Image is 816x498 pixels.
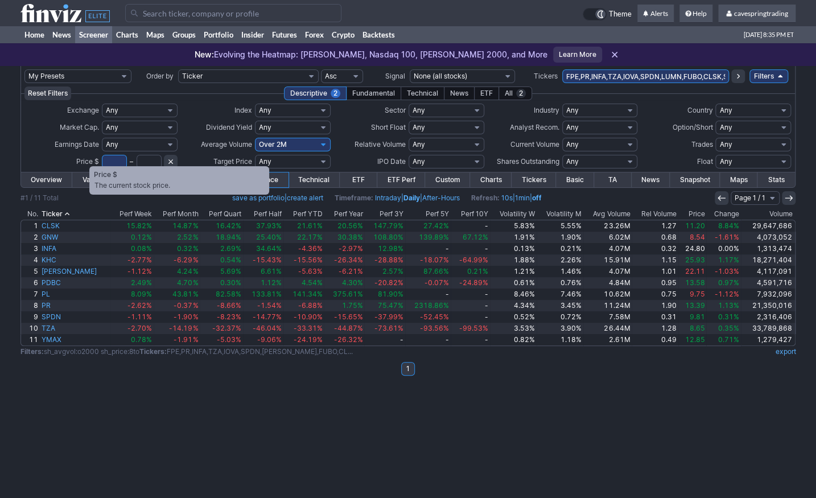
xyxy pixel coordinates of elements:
a: 5.83% [490,220,537,232]
a: - [451,289,490,300]
a: 147.79% [364,220,405,232]
a: 1.88% [490,254,537,266]
a: 8.54 [678,232,706,243]
a: -15.65% [324,311,364,323]
span: -2.97% [338,244,362,253]
a: 12.98% [364,243,405,254]
a: Charts [112,26,142,43]
a: GNW [40,232,110,243]
a: 43.81% [154,289,200,300]
span: -1.12% [127,267,152,275]
a: -6.29% [154,254,200,266]
a: 37.93% [243,220,283,232]
a: off [531,194,541,202]
span: 16.42% [216,221,241,230]
span: -18.07% [420,256,449,264]
a: 2 [21,232,40,243]
span: -1.54% [257,301,282,310]
span: 4.24% [177,267,198,275]
a: 0.00% [706,243,740,254]
span: -8.23% [217,312,241,321]
a: 0.97% [706,277,740,289]
a: 0.95 [632,277,678,289]
a: 0.52% [490,311,537,323]
a: Valuation [72,172,122,187]
a: -20.82% [364,277,405,289]
a: 34.64% [243,243,283,254]
input: Search [125,4,341,22]
a: 2.49% [110,277,154,289]
a: Futures [268,26,301,43]
button: Reset Filters [24,87,71,100]
a: Intraday [374,194,401,202]
span: 13.39 [685,301,704,310]
div: All [498,87,532,100]
a: 4,591,716 [741,277,795,289]
a: 4 [21,254,40,266]
span: -1.03% [715,267,739,275]
a: -26.34% [324,254,364,266]
a: 0.31 [632,311,678,323]
a: 139.89% [405,232,451,243]
span: 13.58 [685,278,704,287]
a: 2,316,406 [741,311,795,323]
span: 2.57% [382,267,403,275]
a: -52.45% [405,311,451,323]
a: 1.91% [490,232,537,243]
span: 37.93% [256,221,282,230]
span: -20.82% [374,278,403,287]
a: 7.46% [537,289,583,300]
a: 2.52% [154,232,200,243]
span: 30.38% [337,233,362,241]
a: 0.13% [490,243,537,254]
a: -6.88% [283,300,324,311]
a: 81.90% [364,289,405,300]
a: Daily [403,194,419,202]
a: Maps [142,26,168,43]
a: 4.84M [583,277,632,289]
a: 15.82% [110,220,154,232]
a: - [451,243,490,254]
a: 1.27 [632,220,678,232]
span: -6.29% [174,256,198,264]
a: 8.09% [110,289,154,300]
a: 27.42% [405,220,451,232]
span: 8.09% [131,290,152,298]
span: 0.54% [220,256,241,264]
span: -8.66% [217,301,241,310]
span: -15.56% [293,256,322,264]
a: -28.88% [364,254,405,266]
a: 375.61% [324,289,364,300]
a: 75.47% [364,300,405,311]
a: 0.54% [200,254,243,266]
div: Technical [401,87,444,100]
a: PR [40,300,110,311]
span: -15.65% [333,312,362,321]
a: 1.46% [537,266,583,277]
a: 67.12% [451,232,490,243]
span: cavespringtrading [733,9,788,18]
a: Help [679,5,712,23]
a: Tickers [512,172,556,187]
a: 16.42% [200,220,243,232]
a: 8.46% [490,289,537,300]
span: 4.30% [341,278,362,287]
a: 18,271,404 [741,254,795,266]
a: Portfolio [200,26,237,43]
a: 5.55% [537,220,583,232]
span: 1.12% [261,278,282,287]
a: 0.32 [632,243,678,254]
a: 6.61% [243,266,283,277]
span: 147.79% [373,221,403,230]
a: ETF Perf [377,172,425,187]
a: 0.76% [537,277,583,289]
span: 11.20 [685,221,704,230]
span: 12.98% [378,244,403,253]
a: - [451,311,490,323]
span: -28.88% [374,256,403,264]
span: 0.97% [718,278,739,287]
span: 87.66% [423,267,449,275]
a: Custom [425,172,470,187]
span: 25.93 [685,256,704,264]
a: Overview [21,172,72,187]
